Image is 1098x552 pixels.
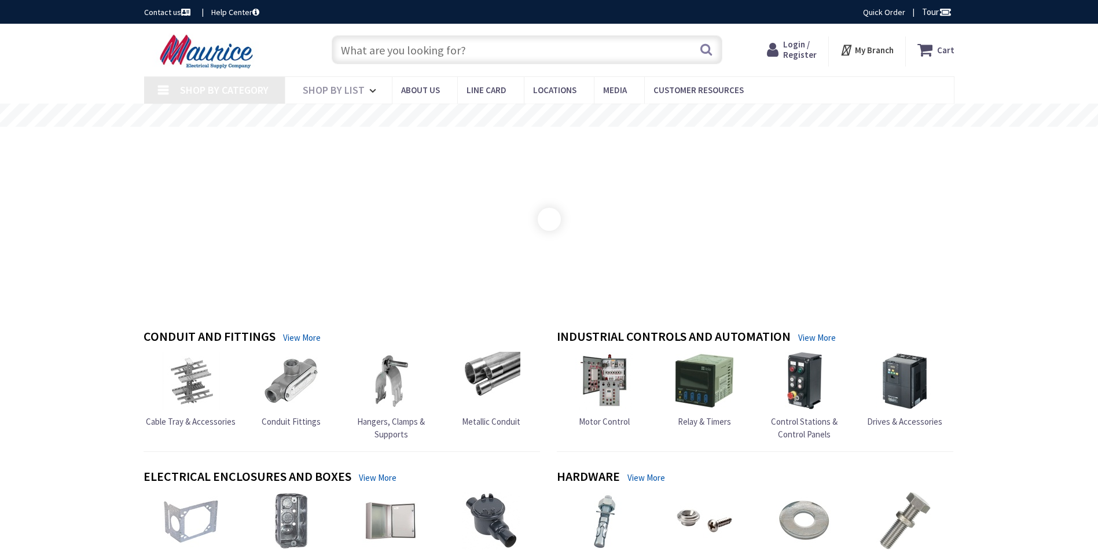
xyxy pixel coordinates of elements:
span: Shop By Category [180,83,269,97]
a: Cart [917,39,954,60]
span: Line Card [467,84,506,95]
a: Contact us [144,6,193,18]
span: Shop By List [303,83,365,97]
img: Hangers, Clamps & Supports [362,352,420,410]
img: Screws & Bolts [876,492,934,550]
a: View More [359,472,396,484]
a: Login / Register [767,39,817,60]
a: Help Center [211,6,259,18]
span: Relay & Timers [678,416,731,427]
img: Explosion-Proof Boxes & Accessories [462,492,520,550]
a: Relay & Timers Relay & Timers [675,352,733,428]
h4: Industrial Controls and Automation [557,329,791,346]
strong: Cart [937,39,954,60]
a: View More [627,472,665,484]
img: Drives & Accessories [876,352,934,410]
a: Motor Control Motor Control [575,352,633,428]
span: Control Stations & Control Panels [771,416,838,439]
a: Cable Tray & Accessories Cable Tray & Accessories [146,352,236,428]
img: Motor Control [575,352,633,410]
span: Customer Resources [653,84,744,95]
a: Quick Order [863,6,905,18]
h4: Electrical Enclosures and Boxes [144,469,351,486]
img: Cable Tray & Accessories [162,352,220,410]
img: Miscellaneous Fastener [675,492,733,550]
a: Hangers, Clamps & Supports Hangers, Clamps & Supports [344,352,439,440]
img: Enclosures & Cabinets [362,492,420,550]
span: Conduit Fittings [262,416,321,427]
img: Device Boxes [262,492,320,550]
img: Metallic Conduit [462,352,520,410]
a: Drives & Accessories Drives & Accessories [867,352,942,428]
img: Nuts & Washer [776,492,833,550]
img: Anchors [575,492,633,550]
input: What are you looking for? [332,35,722,64]
span: Hangers, Clamps & Supports [357,416,425,439]
img: Maurice Electrical Supply Company [144,34,272,69]
span: Tour [922,6,952,17]
img: Conduit Fittings [262,352,320,410]
span: Locations [533,84,576,95]
a: View More [283,332,321,344]
span: Motor Control [579,416,630,427]
span: Login / Register [783,39,817,60]
h4: Hardware [557,469,620,486]
div: My Branch [840,39,894,60]
a: Metallic Conduit Metallic Conduit [462,352,520,428]
rs-layer: Free Same Day Pickup at 15 Locations [444,109,656,122]
img: Control Stations & Control Panels [776,352,833,410]
span: Metallic Conduit [462,416,520,427]
span: Drives & Accessories [867,416,942,427]
span: About us [401,84,440,95]
a: Conduit Fittings Conduit Fittings [262,352,321,428]
h4: Conduit and Fittings [144,329,276,346]
strong: My Branch [855,45,894,56]
span: Cable Tray & Accessories [146,416,236,427]
img: Relay & Timers [675,352,733,410]
span: Media [603,84,627,95]
a: Control Stations & Control Panels Control Stations & Control Panels [757,352,852,440]
img: Box Hardware & Accessories [162,492,220,550]
a: View More [798,332,836,344]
